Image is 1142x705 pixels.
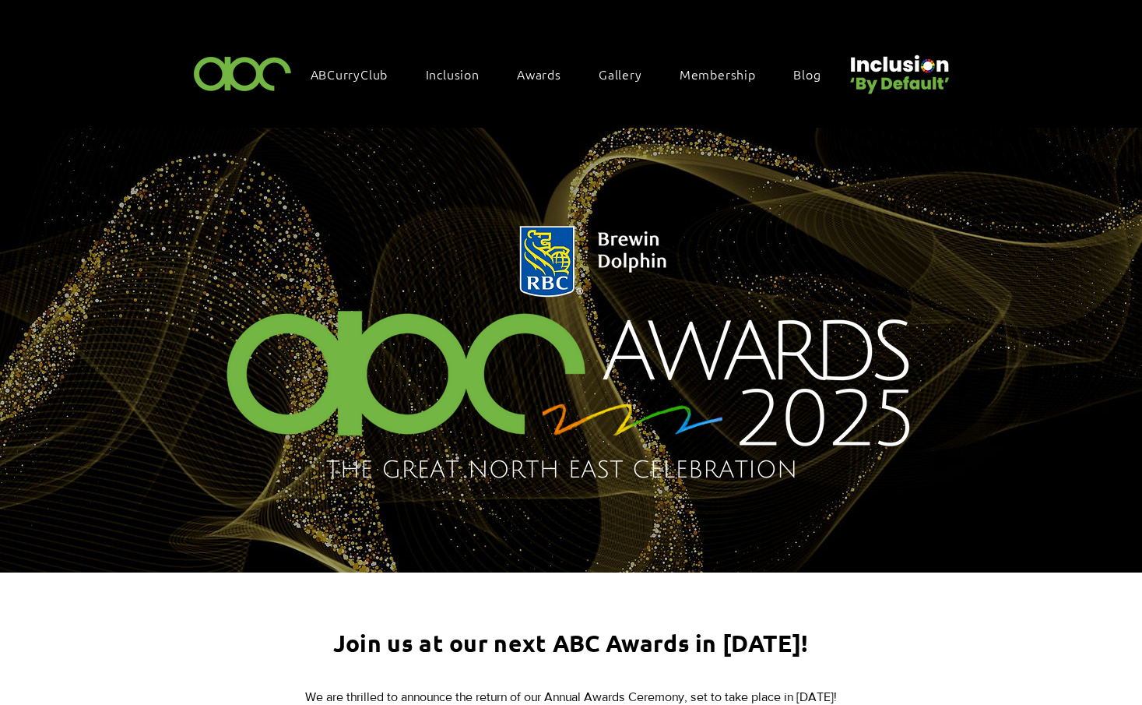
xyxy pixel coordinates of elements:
span: Inclusion [426,65,480,83]
span: Join us at our next ABC Awards in [DATE]! [333,629,808,657]
img: ABC-Logo-Blank-Background-01-01-2.png [189,50,297,96]
a: Membership [672,58,779,90]
span: We are thrilled to announce the return of our Annual Awards Ceremony, set to take place in [DATE]! [305,690,837,703]
span: Gallery [599,65,642,83]
span: ABCurryClub [311,65,388,83]
img: Northern Insights Double Pager Apr 2025.png [184,208,958,503]
a: ABCurryClub [303,58,412,90]
div: Inclusion [418,58,503,90]
div: Awards [509,58,585,90]
img: Untitled design (22).png [845,42,952,96]
a: Blog [785,58,844,90]
nav: Site [303,58,845,90]
span: Blog [793,65,820,83]
a: Gallery [591,58,666,90]
span: Membership [680,65,756,83]
span: Awards [517,65,561,83]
